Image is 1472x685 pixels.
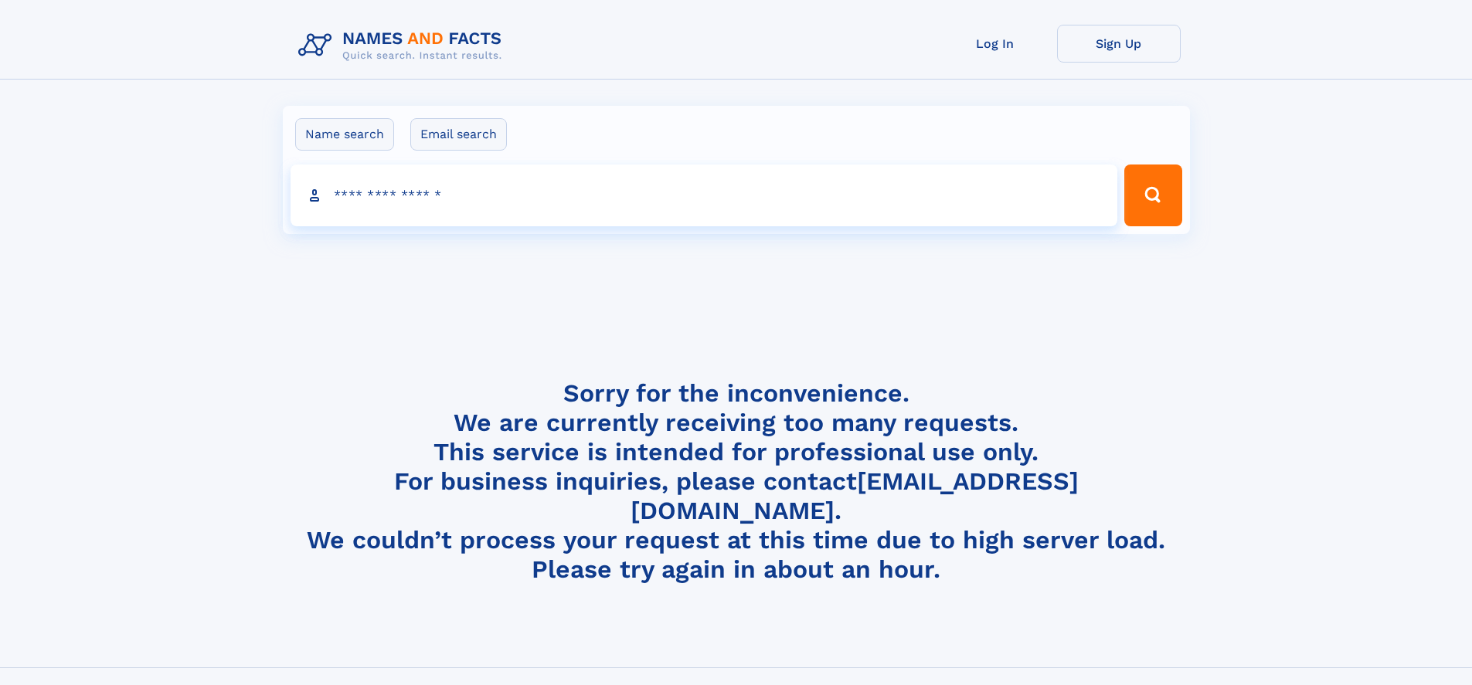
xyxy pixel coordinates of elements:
[292,378,1181,585] h4: Sorry for the inconvenience. We are currently receiving too many requests. This service is intend...
[292,25,515,66] img: Logo Names and Facts
[933,25,1057,63] a: Log In
[1057,25,1181,63] a: Sign Up
[1124,164,1181,226] button: Search Button
[295,118,394,151] label: Name search
[631,466,1079,525] a: [EMAIL_ADDRESS][DOMAIN_NAME]
[410,118,507,151] label: Email search
[291,164,1118,226] input: search input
